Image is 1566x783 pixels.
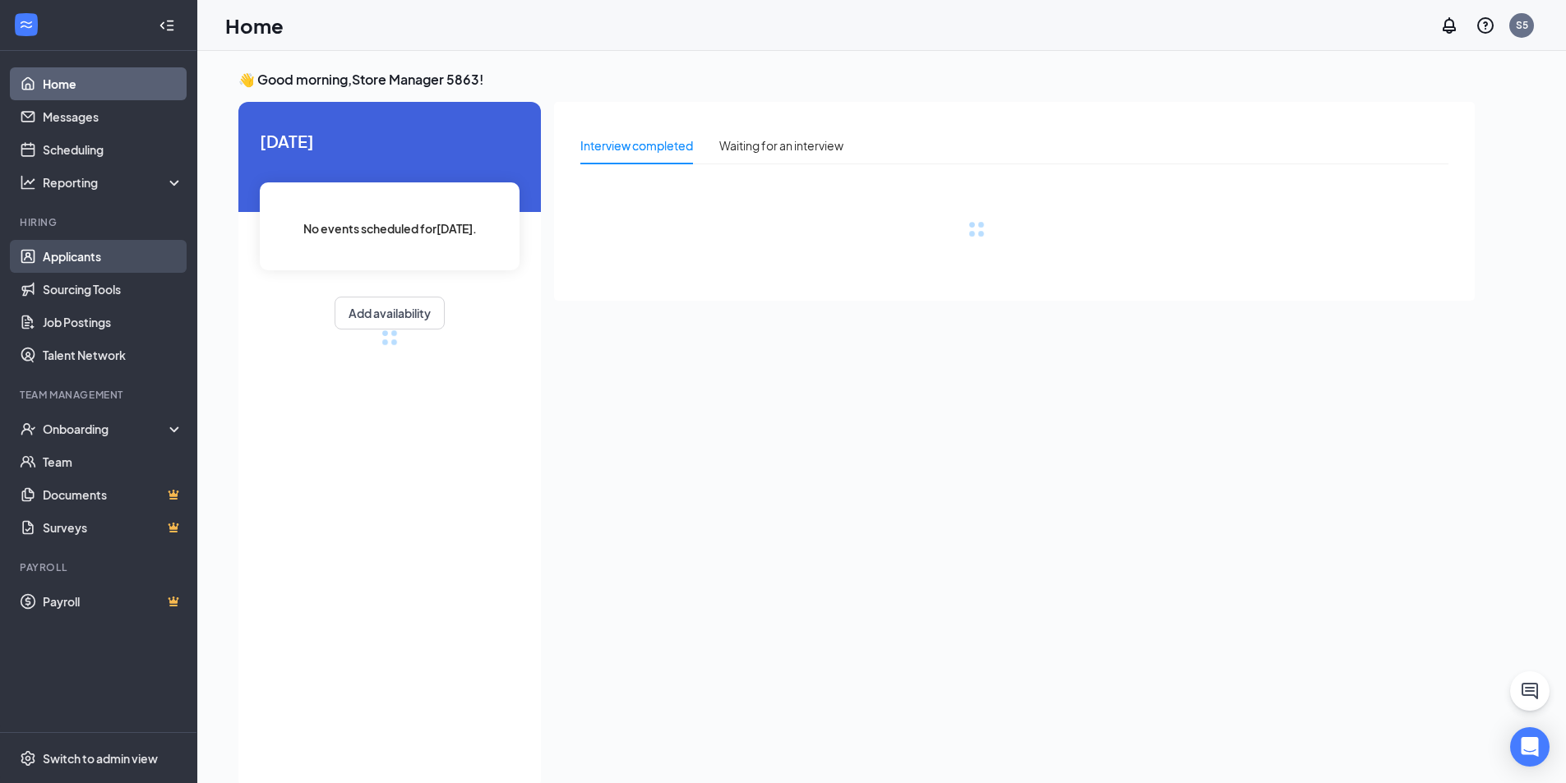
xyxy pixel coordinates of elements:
div: Onboarding [43,421,169,437]
div: Open Intercom Messenger [1510,727,1550,767]
a: Sourcing Tools [43,273,183,306]
h3: 👋 Good morning, Store Manager 5863 ! [238,71,1475,89]
a: Scheduling [43,133,183,166]
div: S5 [1516,18,1528,32]
svg: Settings [20,750,36,767]
button: Add availability [335,297,445,329]
svg: Analysis [20,174,36,191]
div: Team Management [20,388,180,402]
div: Waiting for an interview [719,136,843,154]
a: Applicants [43,240,183,273]
a: PayrollCrown [43,585,183,618]
div: Reporting [43,174,184,191]
div: loading meetings... [381,329,398,346]
a: DocumentsCrown [43,478,183,511]
svg: UserCheck [20,421,36,437]
button: ChatActive [1510,671,1550,711]
a: SurveysCrown [43,511,183,544]
svg: QuestionInfo [1476,16,1495,35]
svg: WorkstreamLogo [18,16,35,33]
div: Switch to admin view [43,750,158,767]
div: Hiring [20,215,180,229]
svg: Collapse [159,17,175,34]
a: Home [43,67,183,100]
div: Interview completed [580,136,693,154]
a: Job Postings [43,306,183,339]
svg: Notifications [1439,16,1459,35]
a: Team [43,445,183,478]
div: Payroll [20,560,180,574]
h1: Home [225,12,284,39]
span: No events scheduled for [DATE] . [303,219,477,237]
span: [DATE] [260,128,520,154]
svg: ChatActive [1520,681,1540,701]
a: Messages [43,100,183,133]
a: Talent Network [43,339,183,371]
